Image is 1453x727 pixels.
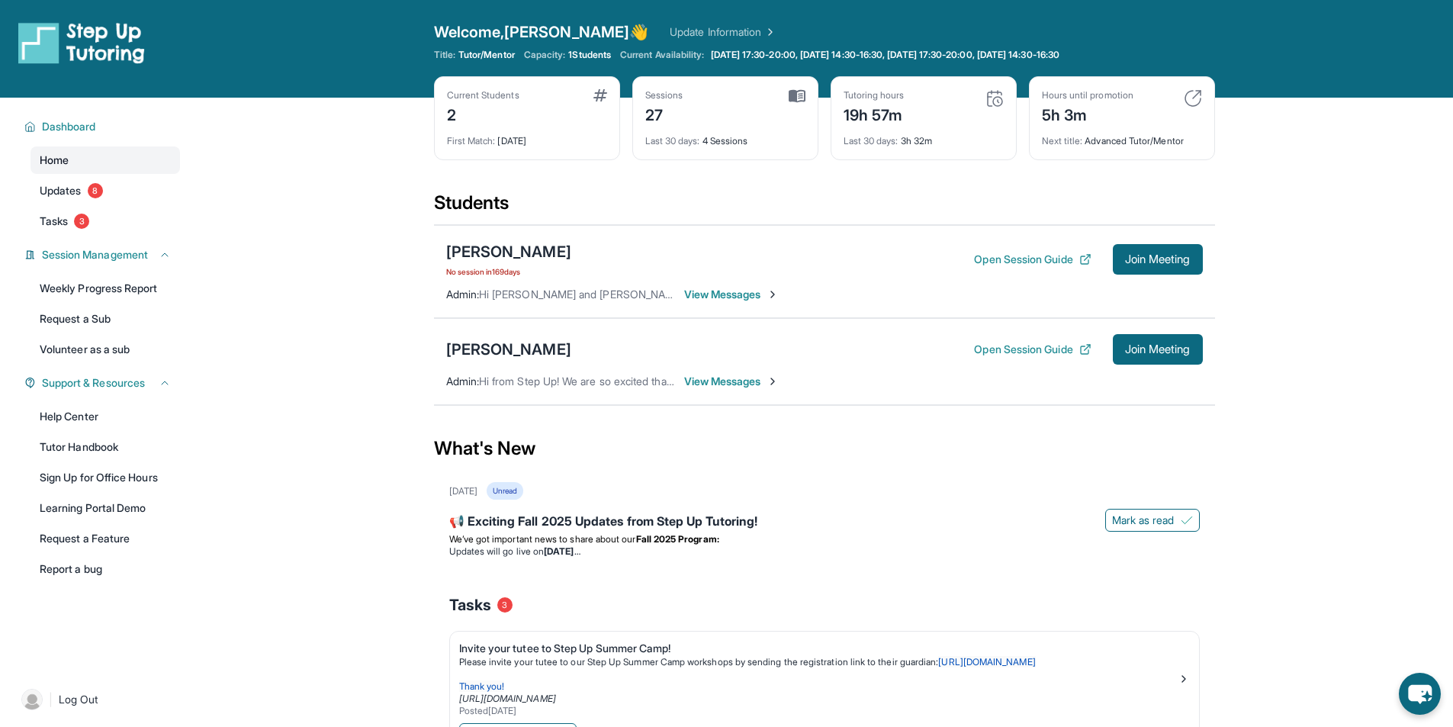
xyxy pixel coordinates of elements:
[711,49,1059,61] span: [DATE] 17:30-20:00, [DATE] 14:30-16:30, [DATE] 17:30-20:00, [DATE] 14:30-16:30
[31,403,180,430] a: Help Center
[40,183,82,198] span: Updates
[42,247,148,262] span: Session Management
[36,119,171,134] button: Dashboard
[31,275,180,302] a: Weekly Progress Report
[524,49,566,61] span: Capacity:
[767,375,779,388] img: Chevron-Right
[974,252,1091,267] button: Open Session Guide
[36,375,171,391] button: Support & Resources
[1042,101,1133,126] div: 5h 3m
[446,265,571,278] span: No session in 169 days
[708,49,1062,61] a: [DATE] 17:30-20:00, [DATE] 14:30-16:30, [DATE] 17:30-20:00, [DATE] 14:30-16:30
[1042,135,1083,146] span: Next title :
[645,101,683,126] div: 27
[449,594,491,616] span: Tasks
[568,49,611,61] span: 1 Students
[21,689,43,710] img: user-img
[31,177,180,204] a: Updates8
[1113,244,1203,275] button: Join Meeting
[447,89,519,101] div: Current Students
[459,680,505,692] span: Thank you!
[446,241,571,262] div: [PERSON_NAME]
[59,692,98,707] span: Log Out
[434,21,649,43] span: Welcome, [PERSON_NAME] 👋
[1125,255,1191,264] span: Join Meeting
[42,119,96,134] span: Dashboard
[31,433,180,461] a: Tutor Handbook
[620,49,704,61] span: Current Availability:
[458,49,515,61] span: Tutor/Mentor
[1042,126,1202,147] div: Advanced Tutor/Mentor
[31,464,180,491] a: Sign Up for Office Hours
[1112,513,1175,528] span: Mark as read
[974,342,1091,357] button: Open Session Guide
[684,287,780,302] span: View Messages
[31,525,180,552] a: Request a Feature
[15,683,180,716] a: |Log Out
[18,21,145,64] img: logo
[844,135,898,146] span: Last 30 days :
[40,214,68,229] span: Tasks
[434,415,1215,482] div: What's New
[36,247,171,262] button: Session Management
[446,375,479,388] span: Admin :
[1125,345,1191,354] span: Join Meeting
[645,135,700,146] span: Last 30 days :
[761,24,776,40] img: Chevron Right
[459,693,556,704] a: [URL][DOMAIN_NAME]
[447,126,607,147] div: [DATE]
[49,690,53,709] span: |
[449,545,1200,558] li: Updates will go live on
[42,375,145,391] span: Support & Resources
[88,183,103,198] span: 8
[1042,89,1133,101] div: Hours until promotion
[487,482,523,500] div: Unread
[767,288,779,301] img: Chevron-Right
[645,89,683,101] div: Sessions
[684,374,780,389] span: View Messages
[450,632,1199,720] a: Invite your tutee to Step Up Summer Camp!Please invite your tutee to our Step Up Summer Camp work...
[31,555,180,583] a: Report a bug
[844,89,905,101] div: Tutoring hours
[938,656,1035,667] a: [URL][DOMAIN_NAME]
[636,533,719,545] strong: Fall 2025 Program:
[31,494,180,522] a: Learning Portal Demo
[497,597,513,613] span: 3
[31,146,180,174] a: Home
[1181,514,1193,526] img: Mark as read
[645,126,805,147] div: 4 Sessions
[544,545,580,557] strong: [DATE]
[31,336,180,363] a: Volunteer as a sub
[670,24,776,40] a: Update Information
[449,512,1200,533] div: 📢 Exciting Fall 2025 Updates from Step Up Tutoring!
[434,49,455,61] span: Title:
[459,705,1178,717] div: Posted [DATE]
[449,533,636,545] span: We’ve got important news to share about our
[593,89,607,101] img: card
[1105,509,1200,532] button: Mark as read
[1399,673,1441,715] button: chat-button
[40,153,69,168] span: Home
[446,339,571,360] div: [PERSON_NAME]
[31,305,180,333] a: Request a Sub
[844,101,905,126] div: 19h 57m
[789,89,805,103] img: card
[434,191,1215,224] div: Students
[985,89,1004,108] img: card
[1113,334,1203,365] button: Join Meeting
[1184,89,1202,108] img: card
[459,656,1178,668] p: Please invite your tutee to our Step Up Summer Camp workshops by sending the registration link to...
[74,214,89,229] span: 3
[446,288,479,301] span: Admin :
[31,207,180,235] a: Tasks3
[449,485,477,497] div: [DATE]
[459,641,1178,656] div: Invite your tutee to Step Up Summer Camp!
[447,101,519,126] div: 2
[844,126,1004,147] div: 3h 32m
[447,135,496,146] span: First Match :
